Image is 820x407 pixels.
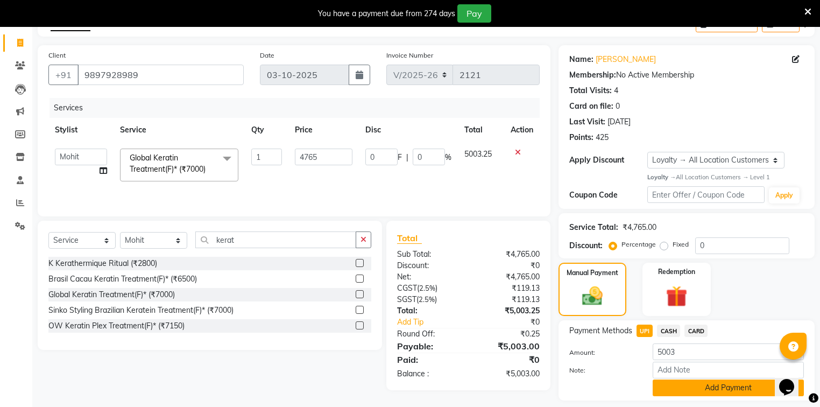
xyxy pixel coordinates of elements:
button: Apply [769,187,800,203]
div: Payable: [389,340,468,353]
input: Search by Name/Mobile/Email/Code [77,65,244,85]
a: x [206,164,210,174]
th: Qty [245,118,289,142]
div: [DATE] [607,116,631,128]
th: Action [504,118,540,142]
div: Balance : [389,368,468,380]
div: Apply Discount [569,155,647,166]
span: CARD [684,325,708,337]
button: Add Payment [653,380,804,396]
th: Price [288,118,359,142]
div: Round Off: [389,328,468,340]
label: Note: [561,366,645,375]
div: ₹4,765.00 [623,222,656,233]
div: ( ) [389,283,468,294]
span: Payment Methods [569,325,632,336]
div: Points: [569,132,593,143]
div: ₹4,765.00 [468,271,547,283]
span: SGST [397,294,416,304]
div: Total Visits: [569,85,612,96]
input: Search or Scan [195,231,356,248]
div: Discount: [569,240,603,251]
strong: Loyalty → [647,173,676,181]
div: ₹5,003.25 [468,305,547,317]
div: ₹0 [468,260,547,271]
div: All Location Customers → Level 1 [647,173,804,182]
span: | [406,152,408,163]
input: Amount [653,343,804,360]
span: % [445,152,451,163]
div: Services [50,98,548,118]
div: K Kerathermique Ritual (₹2800) [48,258,157,269]
label: Manual Payment [567,268,618,278]
div: ₹5,003.00 [468,368,547,380]
div: Sub Total: [389,249,468,260]
div: OW Keratin Plex Treatment(F)* (₹7150) [48,320,185,332]
div: ₹0.25 [468,328,547,340]
th: Disc [359,118,458,142]
th: Service [114,118,245,142]
label: Redemption [658,267,695,277]
label: Client [48,51,66,60]
div: Paid: [389,353,468,366]
button: +91 [48,65,79,85]
button: Pay [457,4,491,23]
div: Discount: [389,260,468,271]
label: Amount: [561,348,645,357]
span: Global Keratin Treatment(F)* (₹7000) [130,153,206,174]
div: Service Total: [569,222,618,233]
div: ₹4,765.00 [468,249,547,260]
div: Coupon Code [569,190,647,201]
span: CGST [397,283,417,293]
th: Total [458,118,504,142]
div: 425 [596,132,609,143]
span: F [398,152,402,163]
label: Percentage [621,240,656,249]
label: Date [260,51,274,60]
div: Membership: [569,69,616,81]
a: Add Tip [389,317,482,328]
span: CASH [657,325,680,337]
div: Last Visit: [569,116,605,128]
div: Total: [389,305,468,317]
input: Enter Offer / Coupon Code [647,186,765,203]
div: 4 [614,85,618,96]
span: 2.5% [419,295,435,304]
img: _cash.svg [576,284,609,308]
div: You have a payment due from 274 days [318,8,455,19]
input: Add Note [653,362,804,378]
th: Stylist [48,118,114,142]
div: Global Keratin Treatment(F)* (₹7000) [48,289,175,300]
div: ₹0 [482,317,548,328]
div: Card on file: [569,101,613,112]
label: Fixed [673,240,689,249]
span: 2.5% [419,284,435,292]
span: 5003.25 [464,149,492,159]
div: ( ) [389,294,468,305]
div: ₹5,003.00 [468,340,547,353]
a: [PERSON_NAME] [596,54,656,65]
div: No Active Membership [569,69,804,81]
img: _gift.svg [659,283,694,310]
span: UPI [637,325,653,337]
div: Name: [569,54,593,65]
div: Brasil Cacau Keratin Treatment(F)* (₹6500) [48,273,197,285]
iframe: chat widget [775,364,809,396]
div: ₹119.13 [468,283,547,294]
label: Invoice Number [386,51,433,60]
div: Sinko Styling Brazilian Keratein Treatment(F)* (₹7000) [48,305,234,316]
div: ₹119.13 [468,294,547,305]
div: 0 [616,101,620,112]
div: Net: [389,271,468,283]
span: Total [397,233,422,244]
div: ₹0 [468,353,547,366]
